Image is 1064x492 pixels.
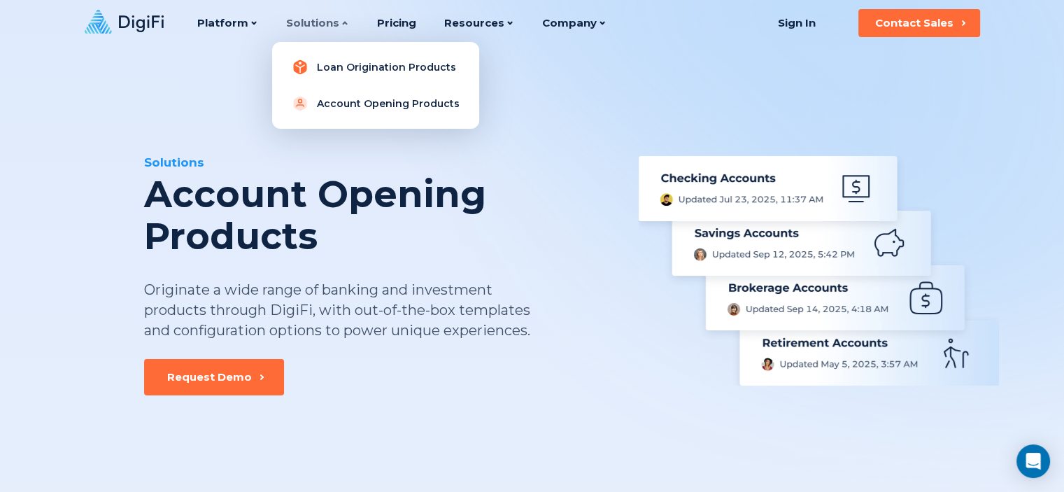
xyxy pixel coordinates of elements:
div: Account Opening Products [144,174,614,258]
div: Request Demo [167,370,252,384]
button: Request Demo [144,359,284,395]
div: Solutions [144,154,614,171]
div: Open Intercom Messenger [1016,444,1050,478]
div: Originate a wide range of banking and investment products through DigiFi, with out-of-the-box tem... [144,280,541,341]
button: Contact Sales [858,9,980,37]
a: Account Opening Products [283,90,468,118]
a: Loan Origination Products [283,53,468,81]
a: Sign In [761,9,833,37]
div: Contact Sales [875,16,953,30]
